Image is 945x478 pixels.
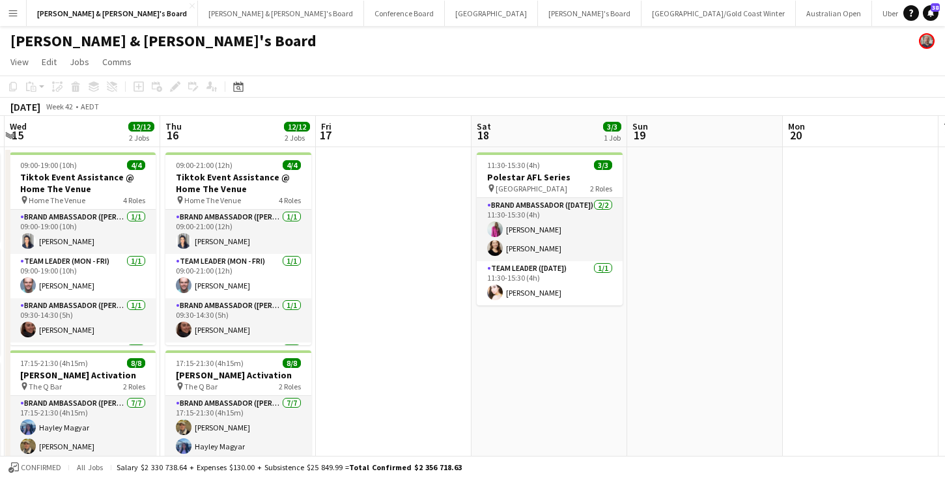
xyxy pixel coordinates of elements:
[129,133,154,143] div: 2 Jobs
[10,369,156,381] h3: [PERSON_NAME] Activation
[923,5,938,21] a: 38
[165,369,311,381] h3: [PERSON_NAME] Activation
[590,184,612,193] span: 2 Roles
[931,3,940,12] span: 38
[10,152,156,345] app-job-card: 09:00-19:00 (10h)4/4Tiktok Event Assistance @ Home The Venue Home The Venue4 RolesBrand Ambassado...
[477,198,623,261] app-card-role: Brand Ambassador ([DATE])2/211:30-15:30 (4h)[PERSON_NAME][PERSON_NAME]
[176,358,244,368] span: 17:15-21:30 (4h15m)
[477,171,623,183] h3: Polestar AFL Series
[74,462,106,472] span: All jobs
[279,382,301,391] span: 2 Roles
[796,1,872,26] button: Australian Open
[81,102,99,111] div: AEDT
[10,120,27,132] span: Wed
[198,1,364,26] button: [PERSON_NAME] & [PERSON_NAME]'s Board
[919,33,935,49] app-user-avatar: Neil Burton
[477,261,623,305] app-card-role: Team Leader ([DATE])1/111:30-15:30 (4h)[PERSON_NAME]
[20,160,77,170] span: 09:00-19:00 (10h)
[445,1,538,26] button: [GEOGRAPHIC_DATA]
[283,160,301,170] span: 4/4
[538,1,642,26] button: [PERSON_NAME]'s Board
[603,122,621,132] span: 3/3
[43,102,76,111] span: Week 42
[10,210,156,254] app-card-role: Brand Ambassador ([PERSON_NAME])1/109:00-19:00 (10h)[PERSON_NAME]
[123,382,145,391] span: 2 Roles
[8,128,27,143] span: 15
[10,171,156,195] h3: Tiktok Event Assistance @ Home The Venue
[477,120,491,132] span: Sat
[165,254,311,298] app-card-role: Team Leader (Mon - Fri)1/109:00-21:00 (12h)[PERSON_NAME]
[788,120,805,132] span: Mon
[496,184,567,193] span: [GEOGRAPHIC_DATA]
[165,343,311,387] app-card-role: Brand Ambassador ([PERSON_NAME])1/1
[10,56,29,68] span: View
[319,128,331,143] span: 17
[165,298,311,343] app-card-role: Brand Ambassador ([PERSON_NAME])1/109:30-14:30 (5h)[PERSON_NAME]
[127,160,145,170] span: 4/4
[36,53,62,70] a: Edit
[477,152,623,305] app-job-card: 11:30-15:30 (4h)3/3Polestar AFL Series [GEOGRAPHIC_DATA]2 RolesBrand Ambassador ([DATE])2/211:30-...
[123,195,145,205] span: 4 Roles
[20,358,88,368] span: 17:15-21:30 (4h15m)
[632,120,648,132] span: Sun
[349,462,462,472] span: Total Confirmed $2 356 718.63
[604,133,621,143] div: 1 Job
[5,53,34,70] a: View
[27,1,198,26] button: [PERSON_NAME] & [PERSON_NAME]'s Board
[786,128,805,143] span: 20
[10,254,156,298] app-card-role: Team Leader (Mon - Fri)1/109:00-19:00 (10h)[PERSON_NAME]
[64,53,94,70] a: Jobs
[165,171,311,195] h3: Tiktok Event Assistance @ Home The Venue
[21,463,61,472] span: Confirmed
[10,31,317,51] h1: [PERSON_NAME] & [PERSON_NAME]'s Board
[284,122,310,132] span: 12/12
[642,1,796,26] button: [GEOGRAPHIC_DATA]/Gold Coast Winter
[285,133,309,143] div: 2 Jobs
[10,343,156,387] app-card-role: Brand Ambassador ([PERSON_NAME])1/1
[117,462,462,472] div: Salary $2 330 738.64 + Expenses $130.00 + Subsistence $25 849.99 =
[42,56,57,68] span: Edit
[184,382,218,391] span: The Q Bar
[594,160,612,170] span: 3/3
[279,195,301,205] span: 4 Roles
[10,100,40,113] div: [DATE]
[283,358,301,368] span: 8/8
[163,128,182,143] span: 16
[29,382,62,391] span: The Q Bar
[475,128,491,143] span: 18
[29,195,85,205] span: Home The Venue
[487,160,540,170] span: 11:30-15:30 (4h)
[165,210,311,254] app-card-role: Brand Ambassador ([PERSON_NAME])1/109:00-21:00 (12h)[PERSON_NAME]
[165,152,311,345] app-job-card: 09:00-21:00 (12h)4/4Tiktok Event Assistance @ Home The Venue Home The Venue4 RolesBrand Ambassado...
[184,195,241,205] span: Home The Venue
[364,1,445,26] button: Conference Board
[127,358,145,368] span: 8/8
[176,160,233,170] span: 09:00-21:00 (12h)
[630,128,648,143] span: 19
[10,298,156,343] app-card-role: Brand Ambassador ([PERSON_NAME])1/109:30-14:30 (5h)[PERSON_NAME]
[321,120,331,132] span: Fri
[165,120,182,132] span: Thu
[7,460,63,475] button: Confirmed
[97,53,137,70] a: Comms
[128,122,154,132] span: 12/12
[70,56,89,68] span: Jobs
[102,56,132,68] span: Comms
